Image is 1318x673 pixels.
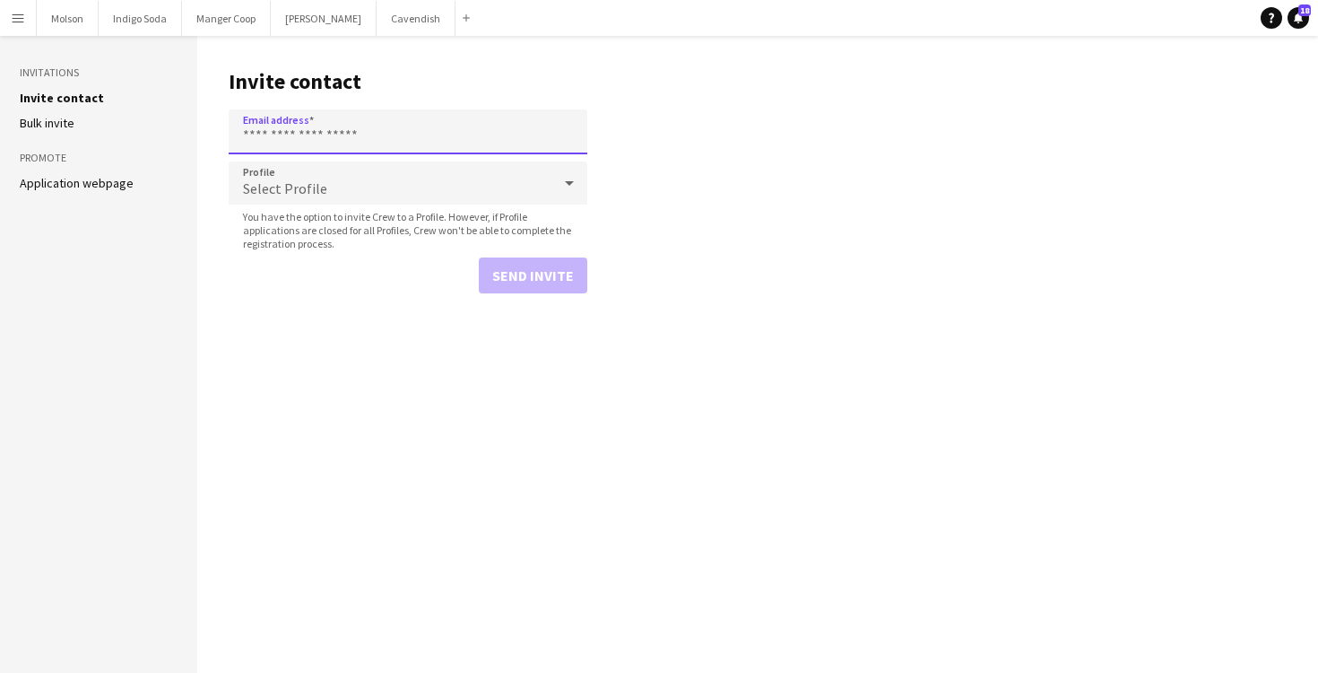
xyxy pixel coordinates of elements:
[182,1,271,36] button: Manger Coop
[20,115,74,131] a: Bulk invite
[20,90,104,106] a: Invite contact
[37,1,99,36] button: Molson
[1298,4,1311,16] span: 18
[20,175,134,191] a: Application webpage
[20,65,178,81] h3: Invitations
[551,121,573,143] keeper-lock: Open Keeper Popup
[20,150,178,166] h3: Promote
[1288,7,1309,29] a: 18
[229,68,587,95] h1: Invite contact
[229,210,587,250] span: You have the option to invite Crew to a Profile. However, if Profile applications are closed for ...
[377,1,455,36] button: Cavendish
[243,179,327,197] span: Select Profile
[99,1,182,36] button: Indigo Soda
[271,1,377,36] button: [PERSON_NAME]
